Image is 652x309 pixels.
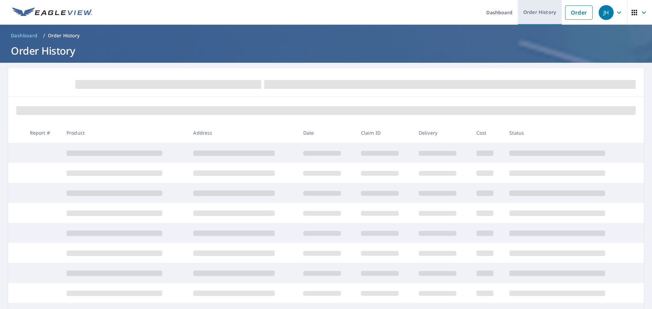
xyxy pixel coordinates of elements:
a: Dashboard [8,30,40,41]
nav: breadcrumb [8,30,644,41]
span: Dashboard [11,32,38,39]
th: Claim ID [356,123,413,143]
th: Product [61,123,188,143]
li: / [43,32,45,40]
th: Address [188,123,297,143]
th: Report # [24,123,61,143]
th: Status [504,123,631,143]
img: EV Logo [12,7,92,18]
h1: Order History [8,44,644,58]
th: Cost [471,123,504,143]
a: Order [565,5,593,20]
div: JH [599,5,614,20]
th: Date [298,123,356,143]
th: Delivery [413,123,471,143]
p: Order History [48,32,80,39]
